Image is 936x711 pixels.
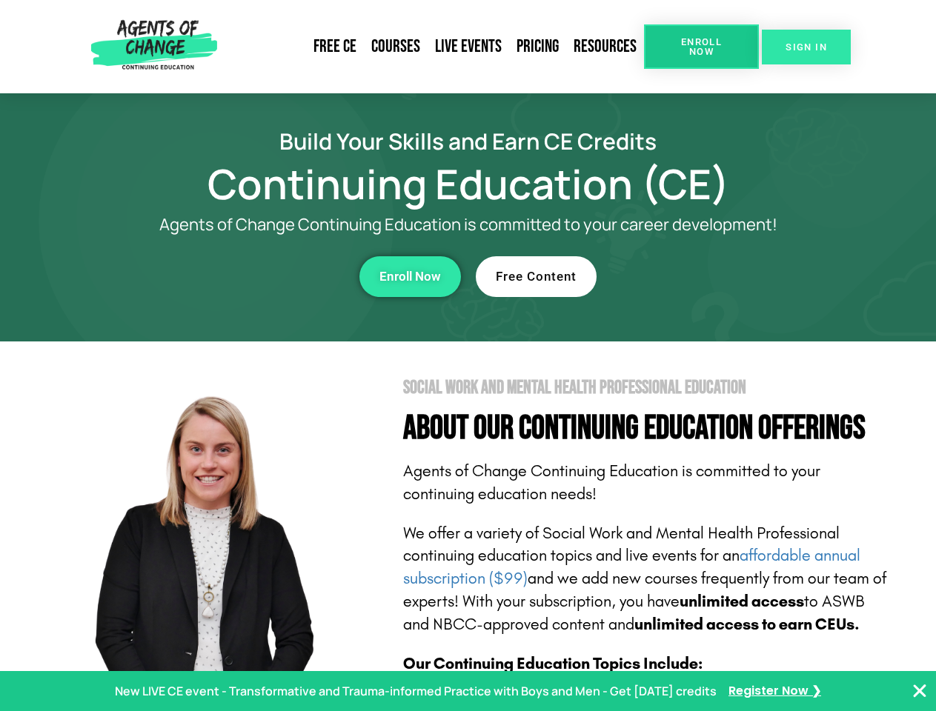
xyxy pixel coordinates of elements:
nav: Menu [223,30,644,64]
a: Enroll Now [359,256,461,297]
h2: Build Your Skills and Earn CE Credits [46,130,891,152]
a: Free Content [476,256,597,297]
span: Enroll Now [668,37,735,56]
h2: Social Work and Mental Health Professional Education [403,378,891,397]
a: Enroll Now [644,24,759,69]
a: Free CE [306,30,364,64]
a: Pricing [509,30,566,64]
a: Resources [566,30,644,64]
p: New LIVE CE event - Transformative and Trauma-informed Practice with Boys and Men - Get [DATE] cr... [115,681,717,702]
a: SIGN IN [762,30,851,64]
span: Free Content [496,270,577,283]
b: unlimited access to earn CEUs. [634,615,860,634]
button: Close Banner [911,682,929,700]
h4: About Our Continuing Education Offerings [403,412,891,445]
a: Live Events [428,30,509,64]
a: Register Now ❯ [728,681,821,702]
p: Agents of Change Continuing Education is committed to your career development! [105,216,832,234]
h1: Continuing Education (CE) [46,167,891,201]
span: SIGN IN [786,42,827,52]
span: Enroll Now [379,270,441,283]
b: unlimited access [680,592,804,611]
a: Courses [364,30,428,64]
b: Our Continuing Education Topics Include: [403,654,703,673]
span: Agents of Change Continuing Education is committed to your continuing education needs! [403,461,820,504]
p: We offer a variety of Social Work and Mental Health Professional continuing education topics and ... [403,522,891,636]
